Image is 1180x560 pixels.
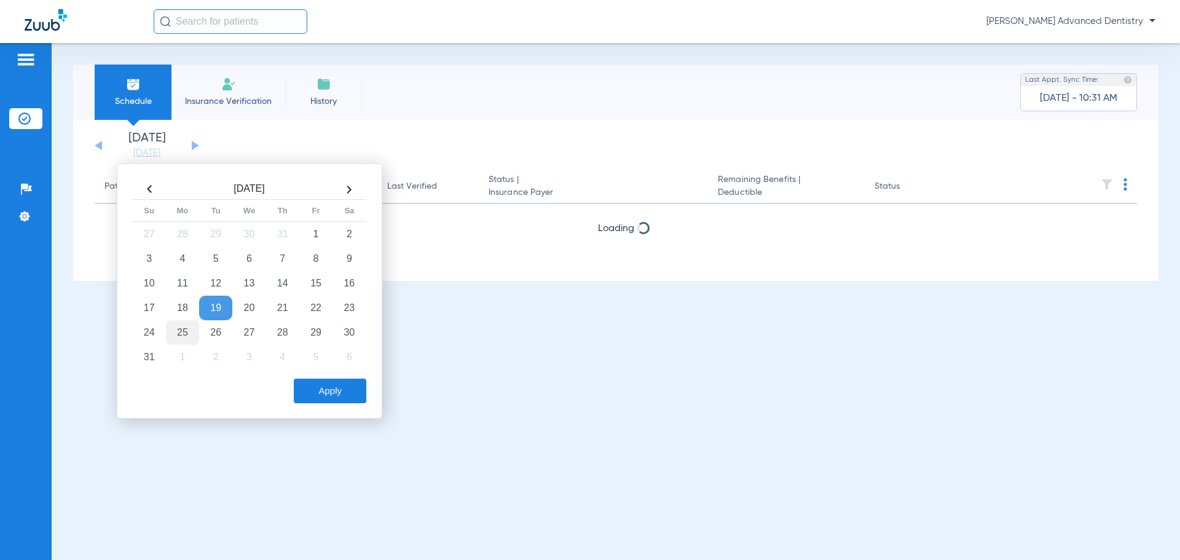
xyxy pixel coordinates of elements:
span: Loading [598,224,634,234]
img: Search Icon [160,16,171,27]
img: last sync help info [1123,76,1132,84]
li: [DATE] [110,132,184,159]
span: Schedule [104,95,162,108]
div: Patient Name [104,180,159,193]
img: group-dot-blue.svg [1123,178,1127,191]
span: Last Appt. Sync Time: [1025,74,1099,86]
img: hamburger-icon [16,52,36,67]
button: Apply [294,379,366,403]
a: [DATE] [110,147,184,159]
span: [DATE] - 10:31 AM [1040,92,1117,105]
img: Schedule [126,77,141,92]
img: History [317,77,331,92]
span: [PERSON_NAME] Advanced Dentistry [986,15,1155,28]
th: [DATE] [166,179,332,200]
div: Patient Name [104,180,208,193]
span: History [294,95,353,108]
th: Status [865,170,948,204]
span: Insurance Payer [489,186,698,199]
input: Search for patients [154,9,307,34]
img: Manual Insurance Verification [221,77,236,92]
span: Insurance Verification [181,95,276,108]
div: Last Verified [387,180,437,193]
th: Remaining Benefits | [708,170,864,204]
th: Status | [479,170,708,204]
img: filter.svg [1101,178,1113,191]
span: Deductible [718,186,854,199]
img: Zuub Logo [25,9,67,31]
div: Last Verified [387,180,469,193]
